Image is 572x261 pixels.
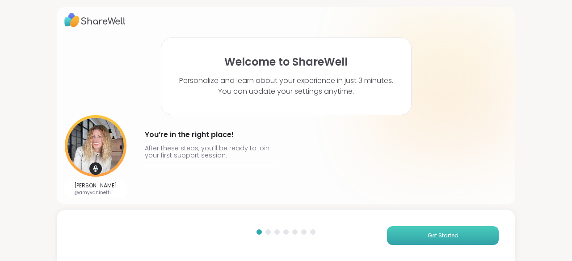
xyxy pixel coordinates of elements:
h4: You’re in the right place! [145,128,273,142]
p: Personalize and learn about your experience in just 3 minutes. You can update your settings anytime. [179,75,393,97]
button: Get Started [387,226,499,245]
h1: Welcome to ShareWell [224,56,348,68]
img: User image [65,115,126,177]
img: ShareWell Logo [64,10,126,30]
img: mic icon [89,162,102,175]
p: After these steps, you’ll be ready to join your first support session. [145,145,273,159]
span: Get Started [428,232,458,240]
p: @amyvaninetti [74,189,117,196]
p: [PERSON_NAME] [74,182,117,189]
